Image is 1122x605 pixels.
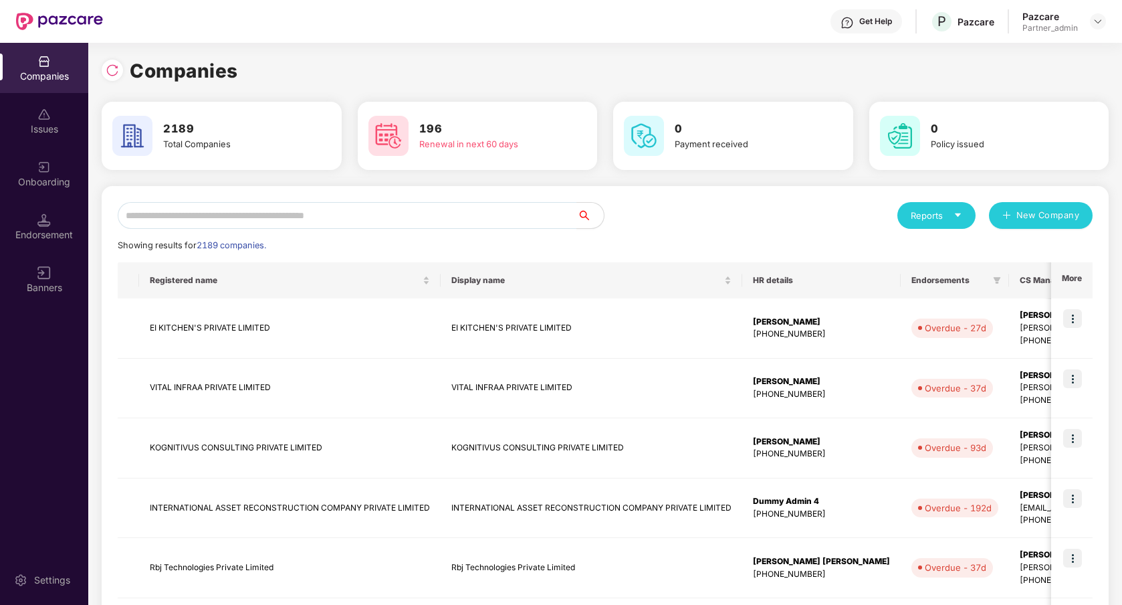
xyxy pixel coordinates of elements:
td: KOGNITIVUS CONSULTING PRIVATE LIMITED [441,418,742,479]
span: search [576,210,604,221]
div: Payment received [675,138,816,151]
img: svg+xml;base64,PHN2ZyBpZD0iSGVscC0zMngzMiIgeG1sbnM9Imh0dHA6Ly93d3cudzMub3JnLzIwMDAvc3ZnIiB3aWR0aD... [840,16,854,29]
td: KOGNITIVUS CONSULTING PRIVATE LIMITED [139,418,441,479]
h3: 0 [675,120,816,138]
img: icon [1063,309,1082,328]
div: Overdue - 93d [925,441,986,454]
img: svg+xml;base64,PHN2ZyB3aWR0aD0iMTQuNSIgaGVpZ2h0PSIxNC41IiB2aWV3Qm94PSIwIDAgMTYgMTYiIGZpbGw9Im5vbm... [37,213,51,227]
h3: 2189 [163,120,305,138]
div: [PHONE_NUMBER] [753,388,890,401]
td: EI KITCHEN'S PRIVATE LIMITED [139,298,441,359]
img: svg+xml;base64,PHN2ZyBpZD0iSXNzdWVzX2Rpc2FibGVkIiB4bWxucz0iaHR0cDovL3d3dy53My5vcmcvMjAwMC9zdmciIH... [37,108,51,121]
h3: 196 [419,120,561,138]
div: Overdue - 27d [925,321,986,335]
img: icon [1063,549,1082,568]
th: Registered name [139,262,441,298]
img: svg+xml;base64,PHN2ZyB4bWxucz0iaHR0cDovL3d3dy53My5vcmcvMjAwMC9zdmciIHdpZHRoPSI2MCIgaGVpZ2h0PSI2MC... [112,116,152,156]
th: More [1051,262,1093,298]
td: Rbj Technologies Private Limited [139,538,441,598]
div: Overdue - 37d [925,381,986,395]
div: Pazcare [1022,10,1078,23]
button: search [576,202,604,229]
span: plus [1002,211,1011,222]
div: Overdue - 37d [925,561,986,574]
div: Policy issued [931,138,1073,151]
div: [PERSON_NAME] [PERSON_NAME] [753,555,890,568]
img: New Pazcare Logo [16,13,103,30]
span: Registered name [150,275,420,286]
div: Dummy Admin 4 [753,495,890,508]
div: Pazcare [958,15,994,28]
span: Showing results for [118,240,266,250]
img: svg+xml;base64,PHN2ZyB3aWR0aD0iMjAiIGhlaWdodD0iMjAiIHZpZXdCb3g9IjAgMCAyMCAyMCIgZmlsbD0ibm9uZSIgeG... [37,161,51,174]
span: Endorsements [911,275,988,286]
h1: Companies [130,56,238,86]
img: icon [1063,369,1082,388]
div: Total Companies [163,138,305,151]
span: filter [990,272,1004,288]
th: HR details [742,262,901,298]
h3: 0 [931,120,1073,138]
img: svg+xml;base64,PHN2ZyBpZD0iUmVsb2FkLTMyeDMyIiB4bWxucz0iaHR0cDovL3d3dy53My5vcmcvMjAwMC9zdmciIHdpZH... [106,64,119,77]
td: INTERNATIONAL ASSET RECONSTRUCTION COMPANY PRIVATE LIMITED [441,479,742,539]
div: Settings [30,574,74,587]
div: Get Help [859,16,892,27]
img: svg+xml;base64,PHN2ZyBpZD0iQ29tcGFuaWVzIiB4bWxucz0iaHR0cDovL3d3dy53My5vcmcvMjAwMC9zdmciIHdpZHRoPS... [37,55,51,68]
div: Overdue - 192d [925,501,992,515]
td: Rbj Technologies Private Limited [441,538,742,598]
div: [PHONE_NUMBER] [753,568,890,581]
img: svg+xml;base64,PHN2ZyB4bWxucz0iaHR0cDovL3d3dy53My5vcmcvMjAwMC9zdmciIHdpZHRoPSI2MCIgaGVpZ2h0PSI2MC... [880,116,920,156]
span: Display name [451,275,721,286]
button: plusNew Company [989,202,1093,229]
div: Renewal in next 60 days [419,138,561,151]
div: [PHONE_NUMBER] [753,448,890,460]
div: Reports [911,209,962,222]
span: P [937,13,946,29]
img: svg+xml;base64,PHN2ZyB4bWxucz0iaHR0cDovL3d3dy53My5vcmcvMjAwMC9zdmciIHdpZHRoPSI2MCIgaGVpZ2h0PSI2MC... [624,116,664,156]
img: icon [1063,489,1082,508]
img: icon [1063,429,1082,448]
span: New Company [1016,209,1080,222]
td: VITAL INFRAA PRIVATE LIMITED [441,359,742,419]
td: EI KITCHEN'S PRIVATE LIMITED [441,298,742,359]
img: svg+xml;base64,PHN2ZyB3aWR0aD0iMTYiIGhlaWdodD0iMTYiIHZpZXdCb3g9IjAgMCAxNiAxNiIgZmlsbD0ibm9uZSIgeG... [37,266,51,280]
th: Display name [441,262,742,298]
img: svg+xml;base64,PHN2ZyB4bWxucz0iaHR0cDovL3d3dy53My5vcmcvMjAwMC9zdmciIHdpZHRoPSI2MCIgaGVpZ2h0PSI2MC... [368,116,409,156]
span: caret-down [953,211,962,220]
div: [PERSON_NAME] [753,316,890,329]
img: svg+xml;base64,PHN2ZyBpZD0iRHJvcGRvd24tMzJ4MzIiIHhtbG5zPSJodHRwOi8vd3d3LnczLm9yZy8yMDAwL3N2ZyIgd2... [1093,16,1103,27]
div: [PERSON_NAME] [753,375,890,388]
div: Partner_admin [1022,23,1078,33]
div: [PHONE_NUMBER] [753,508,890,521]
div: [PERSON_NAME] [753,436,890,448]
span: 2189 companies. [197,240,266,250]
td: VITAL INFRAA PRIVATE LIMITED [139,359,441,419]
div: [PHONE_NUMBER] [753,328,890,341]
span: filter [993,276,1001,284]
img: svg+xml;base64,PHN2ZyBpZD0iU2V0dGluZy0yMHgyMCIgeG1sbnM9Imh0dHA6Ly93d3cudzMub3JnLzIwMDAvc3ZnIiB3aW... [14,574,27,587]
td: INTERNATIONAL ASSET RECONSTRUCTION COMPANY PRIVATE LIMITED [139,479,441,539]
